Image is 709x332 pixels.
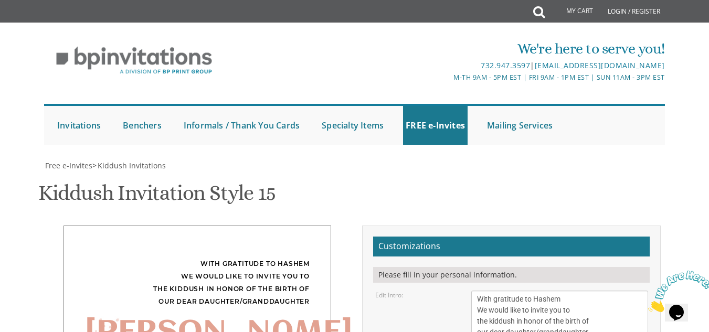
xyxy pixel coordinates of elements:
[251,72,665,83] div: M-Th 9am - 5pm EST | Fri 9am - 1pm EST | Sun 11am - 3pm EST
[98,160,166,170] span: Kiddush Invitations
[38,181,276,212] h1: Kiddush Invitation Style 15
[120,106,164,145] a: Benchers
[319,106,386,145] a: Specialty Items
[251,59,665,72] div: |
[44,160,92,170] a: Free e-Invites
[373,237,650,256] h2: Customizations
[544,1,600,22] a: My Cart
[97,160,166,170] a: Kiddush Invitations
[251,38,665,59] div: We're here to serve you!
[92,160,166,170] span: >
[45,160,92,170] span: Free e-Invites
[373,267,650,283] div: Please fill in your personal information.
[85,258,310,308] div: With gratitude to Hashem We would like to invite you to the kiddush in honor of the birth of our ...
[403,106,468,145] a: FREE e-Invites
[44,39,224,82] img: BP Invitation Loft
[644,266,709,316] iframe: chat widget
[55,106,103,145] a: Invitations
[484,106,555,145] a: Mailing Services
[375,291,403,299] label: Edit Intro:
[481,60,530,70] a: 732.947.3597
[4,4,69,46] img: Chat attention grabber
[535,60,665,70] a: [EMAIL_ADDRESS][DOMAIN_NAME]
[181,106,302,145] a: Informals / Thank You Cards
